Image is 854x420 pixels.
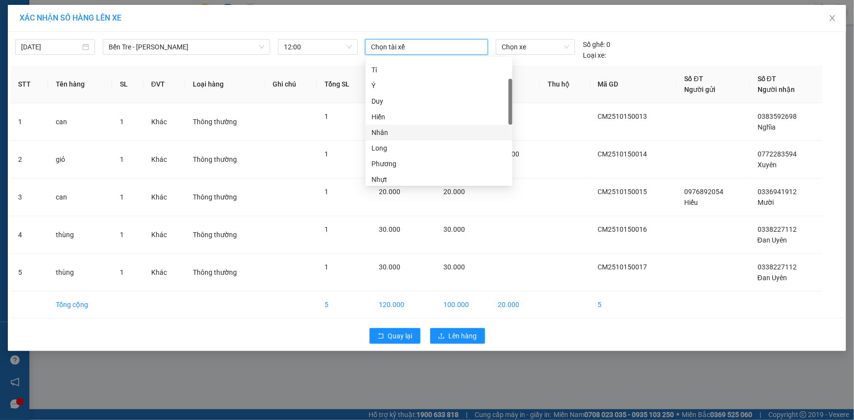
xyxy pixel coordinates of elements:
th: Ghi chú [265,66,317,103]
div: Tí [366,62,512,78]
div: Duy [366,93,512,109]
td: 1 [10,103,48,141]
div: Nhựt [366,172,512,187]
span: CM2510150015 [598,188,647,196]
td: 3 [10,178,48,216]
div: Phương [366,156,512,172]
span: 20.000 [379,188,400,196]
span: 30.000 [379,225,400,233]
span: Bến Tre - Hồ Chí Minh [109,40,264,54]
td: Thông thường [185,178,265,216]
span: 20.000 [443,188,465,196]
td: Thông thường [185,141,265,178]
span: 1 [120,193,124,201]
th: ĐVT [143,66,185,103]
span: Số ĐT [685,75,703,83]
span: 0772283594 [758,150,797,158]
span: Đan Uyên [758,274,787,282]
span: 1 [324,112,328,120]
span: 0338227112 [758,225,797,233]
button: uploadLên hàng [430,328,485,344]
span: close [829,14,836,22]
span: 1 [120,118,124,126]
th: SL [112,66,143,103]
span: rollback [377,332,384,340]
div: 0 [583,39,610,50]
span: 12:00 [284,40,352,54]
td: 2 [10,141,48,178]
div: Duy [371,96,507,107]
td: 100.000 [436,291,490,318]
div: Hiến [366,109,512,125]
td: Khác [143,141,185,178]
span: Lên hàng [449,331,477,341]
td: Thông thường [185,254,265,291]
th: CC [490,66,540,103]
td: Khác [143,216,185,254]
span: CM2510150014 [598,150,647,158]
span: Mười [758,199,774,206]
div: Nhân [366,125,512,140]
span: 0383592698 [758,112,797,120]
button: Close [819,5,846,32]
span: 1 [324,225,328,233]
span: 30.000 [379,263,400,271]
span: 1 [120,268,124,276]
span: Xuyên [758,161,777,169]
td: Khác [143,254,185,291]
th: Loại hàng [185,66,265,103]
span: CM2510150016 [598,225,647,233]
td: can [48,103,112,141]
span: CM2510150017 [598,263,647,271]
td: 120.000 [371,291,436,318]
button: rollbackQuay lại [369,328,420,344]
span: Loại xe: [583,50,606,61]
span: Số ĐT [758,75,776,83]
span: down [259,44,265,50]
td: 4 [10,216,48,254]
span: 1 [324,150,328,158]
div: Tí [371,65,507,75]
td: can [48,178,112,216]
td: Khác [143,103,185,141]
div: Hiến [371,111,507,122]
span: 1 [324,188,328,196]
span: CM2510150013 [598,112,647,120]
span: 1 [120,155,124,163]
td: Thông thường [185,103,265,141]
th: Tổng SL [317,66,371,103]
span: upload [438,332,445,340]
span: 0336941912 [758,188,797,196]
span: Quay lại [388,331,413,341]
input: 15/10/2025 [21,42,80,52]
td: giỏ [48,141,112,178]
span: 30.000 [443,263,465,271]
td: 5 [10,254,48,291]
td: Khác [143,178,185,216]
div: Long [366,140,512,156]
td: 20.000 [490,291,540,318]
th: STT [10,66,48,103]
span: 1 [120,231,124,239]
div: Nhựt [371,174,507,185]
th: Tên hàng [48,66,112,103]
span: Đan Uyên [758,236,787,244]
td: thùng [48,216,112,254]
span: 1 [324,263,328,271]
span: 0338227112 [758,263,797,271]
td: 5 [590,291,677,318]
div: Long [371,143,507,154]
td: 5 [317,291,371,318]
span: Nghĩa [758,123,776,131]
span: 0976892054 [685,188,724,196]
span: Chọn xe [502,40,569,54]
span: 30.000 [443,225,465,233]
th: Thu hộ [540,66,590,103]
div: Nhân [371,127,507,138]
th: Mã GD [590,66,677,103]
span: Số ghế: [583,39,605,50]
td: thùng [48,254,112,291]
td: Thông thường [185,216,265,254]
span: Hiếu [685,199,698,206]
span: Người nhận [758,86,795,93]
